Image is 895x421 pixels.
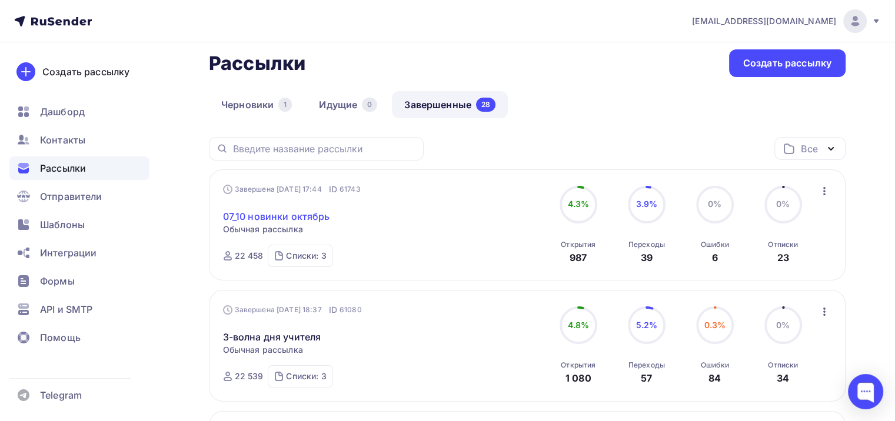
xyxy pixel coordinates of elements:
[223,344,303,356] span: Обычная рассылка
[286,250,326,262] div: Списки: 3
[712,250,718,265] div: 6
[40,161,86,175] span: Рассылки
[223,183,361,195] div: Завершена [DATE] 17:44
[307,91,390,118] a: Идущие0
[209,91,304,118] a: Черновики1
[40,274,75,288] span: Формы
[223,304,362,316] div: Завершена [DATE] 18:37
[40,105,85,119] span: Дашборд
[9,128,149,152] a: Контакты
[628,360,665,370] div: Переходы
[40,388,82,402] span: Telegram
[561,360,595,370] div: Открытия
[701,240,729,249] div: Ошибки
[774,137,846,160] button: Все
[641,371,652,385] div: 57
[40,246,97,260] span: Интеграции
[692,15,836,27] span: [EMAIL_ADDRESS][DOMAIN_NAME]
[209,52,305,75] h2: Рассылки
[329,183,337,195] span: ID
[392,91,508,118] a: Завершенные28
[340,183,361,195] span: 61743
[708,199,721,209] span: 0%
[235,250,264,262] div: 22 458
[286,370,326,382] div: Списки: 3
[567,320,589,330] span: 4.8%
[801,142,817,156] div: Все
[567,199,589,209] span: 4.3%
[701,360,729,370] div: Ошибки
[223,223,303,235] span: Обычная рассылка
[42,65,129,79] div: Создать рассылку
[235,370,264,382] div: 22 539
[9,269,149,293] a: Формы
[362,98,377,112] div: 0
[641,250,653,265] div: 39
[40,218,85,232] span: Шаблоны
[565,371,591,385] div: 1 080
[692,9,881,33] a: [EMAIL_ADDRESS][DOMAIN_NAME]
[9,185,149,208] a: Отправители
[743,56,831,70] div: Создать рассылку
[708,371,721,385] div: 84
[223,330,321,344] a: 3-волна дня учителя
[636,199,657,209] span: 3.9%
[40,330,81,345] span: Помощь
[777,371,789,385] div: 34
[40,189,102,203] span: Отправители
[9,213,149,236] a: Шаблоны
[340,304,362,316] span: 61080
[278,98,292,112] div: 1
[628,240,665,249] div: Переходы
[9,100,149,123] a: Дашборд
[561,240,595,249] div: Открытия
[636,320,657,330] span: 5.2%
[776,320,790,330] span: 0%
[9,156,149,180] a: Рассылки
[476,98,495,112] div: 28
[233,142,417,155] input: Введите название рассылки
[704,320,726,330] span: 0.3%
[223,209,330,223] a: 07_10 новинки октябрь
[40,302,92,316] span: API и SMTP
[570,250,587,265] div: 987
[768,360,798,370] div: Отписки
[776,199,790,209] span: 0%
[777,250,789,265] div: 23
[40,133,85,147] span: Контакты
[768,240,798,249] div: Отписки
[329,304,337,316] span: ID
